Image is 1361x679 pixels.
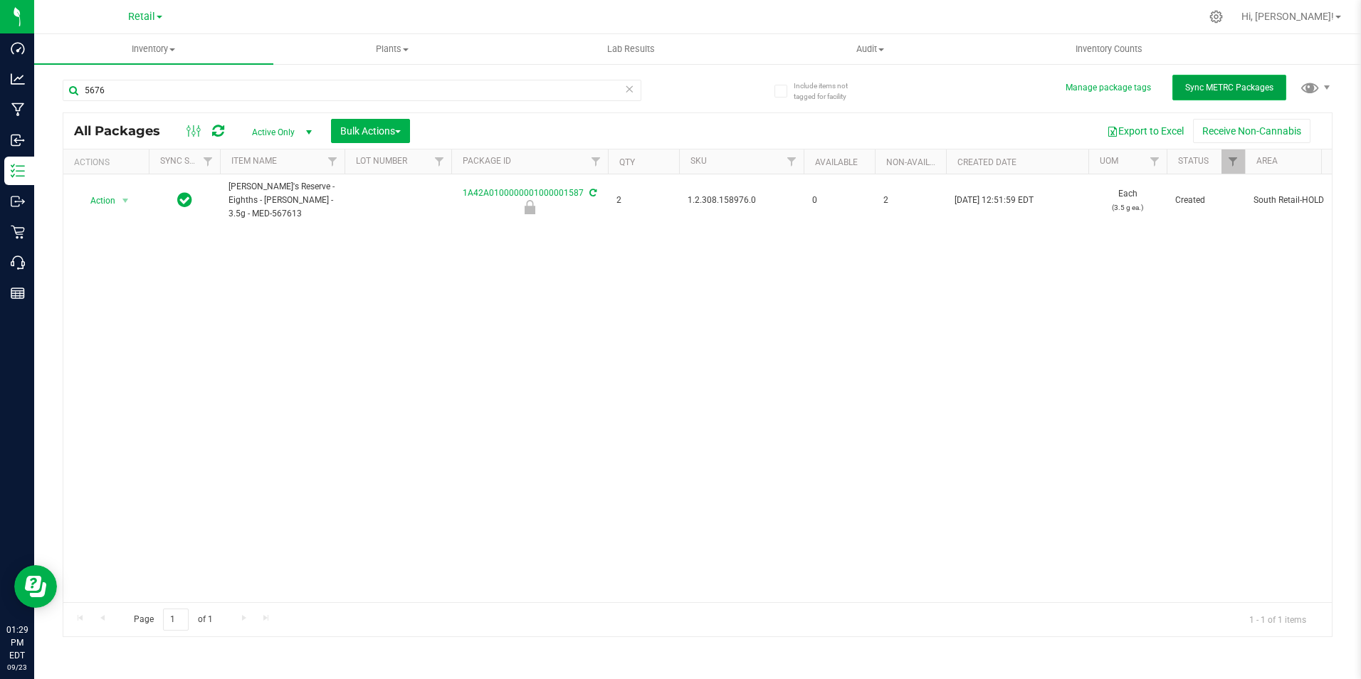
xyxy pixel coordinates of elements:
a: Filter [1221,149,1245,174]
a: Filter [780,149,804,174]
span: 2 [616,194,671,207]
span: [PERSON_NAME]'s Reserve - Eighths - [PERSON_NAME] - 3.5g - MED-567613 [228,180,336,221]
button: Manage package tags [1066,82,1151,94]
a: Package ID [463,156,511,166]
iframe: Resource center [14,565,57,608]
a: Sync Status [160,156,215,166]
div: Hold for Investigation [449,200,610,214]
p: 01:29 PM EDT [6,623,28,662]
span: [DATE] 12:51:59 EDT [955,194,1034,207]
a: Audit [751,34,990,64]
a: Lot Number [356,156,407,166]
a: Filter [584,149,608,174]
a: 1A42A0100000001000001587 [463,188,584,198]
span: Inventory Counts [1056,43,1162,56]
a: Qty [619,157,635,167]
button: Receive Non-Cannabis [1193,119,1310,143]
button: Sync METRC Packages [1172,75,1286,100]
a: Non-Available [886,157,950,167]
span: South Retail-HOLD [1254,194,1343,207]
span: Page of 1 [122,609,224,631]
span: Sync from Compliance System [587,188,597,198]
inline-svg: Manufacturing [11,102,25,117]
span: Sync METRC Packages [1185,83,1273,93]
span: 2 [883,194,937,207]
button: Bulk Actions [331,119,410,143]
a: Plants [273,34,513,64]
span: 1 - 1 of 1 items [1238,609,1318,630]
span: Audit [752,43,989,56]
p: 09/23 [6,662,28,673]
a: Item Name [231,156,277,166]
inline-svg: Retail [11,225,25,239]
span: Hi, [PERSON_NAME]! [1241,11,1334,22]
span: All Packages [74,123,174,139]
button: Export to Excel [1098,119,1193,143]
inline-svg: Inbound [11,133,25,147]
a: Filter [321,149,345,174]
span: Inventory [34,43,273,56]
span: Each [1097,187,1158,214]
a: Area [1256,156,1278,166]
span: Plants [274,43,512,56]
p: (3.5 g ea.) [1097,201,1158,214]
a: Filter [196,149,220,174]
span: 1.2.308.158976.0 [688,194,795,207]
span: Retail [128,11,155,23]
div: Actions [74,157,143,167]
inline-svg: Outbound [11,194,25,209]
span: Bulk Actions [340,125,401,137]
inline-svg: Call Center [11,256,25,270]
span: 0 [812,194,866,207]
a: Filter [428,149,451,174]
a: Status [1178,156,1209,166]
input: 1 [163,609,189,631]
inline-svg: Inventory [11,164,25,178]
inline-svg: Reports [11,286,25,300]
a: Filter [1143,149,1167,174]
a: Available [815,157,858,167]
span: Lab Results [588,43,674,56]
a: UOM [1100,156,1118,166]
inline-svg: Analytics [11,72,25,86]
span: Created [1175,194,1236,207]
inline-svg: Dashboard [11,41,25,56]
a: Created Date [957,157,1016,167]
div: Manage settings [1207,10,1225,23]
a: Inventory [34,34,273,64]
a: Lab Results [512,34,751,64]
a: Inventory Counts [989,34,1229,64]
span: Clear [625,80,635,98]
span: Action [78,191,116,211]
span: In Sync [177,190,192,210]
span: select [117,191,135,211]
a: SKU [690,156,707,166]
span: Include items not tagged for facility [794,80,865,102]
input: Search Package ID, Item Name, SKU, Lot or Part Number... [63,80,641,101]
